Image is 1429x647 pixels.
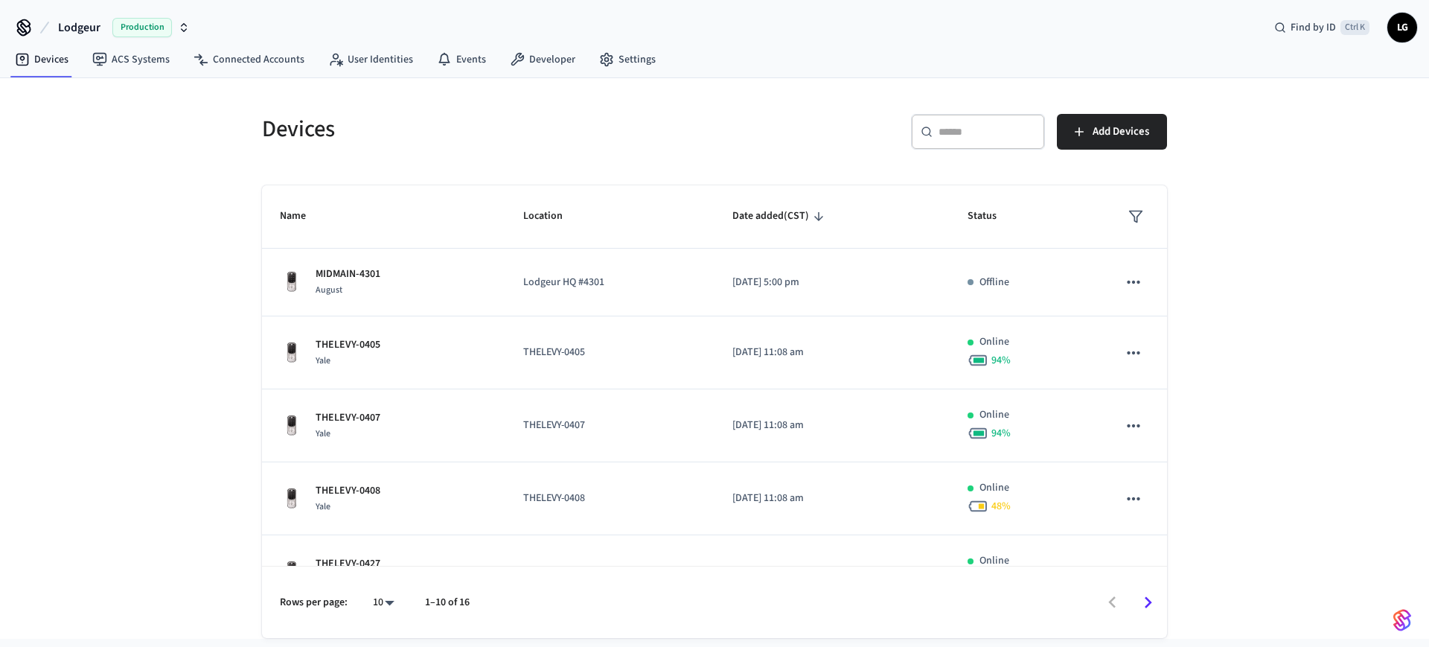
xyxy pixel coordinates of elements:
[316,556,380,572] p: THELEVY-0427
[979,275,1009,290] p: Offline
[732,275,932,290] p: [DATE] 5:00 pm
[316,337,380,353] p: THELEVY-0405
[316,483,380,499] p: THELEVY-0408
[280,205,325,228] span: Name
[262,114,706,144] h5: Devices
[991,353,1011,368] span: 94 %
[316,427,330,440] span: Yale
[523,564,697,579] p: THELEVY-0427
[316,354,330,367] span: Yale
[732,205,828,228] span: Date added(CST)
[316,410,380,426] p: THELEVY-0407
[587,46,668,73] a: Settings
[1387,13,1417,42] button: LG
[991,426,1011,441] span: 94 %
[979,553,1009,569] p: Online
[316,284,342,296] span: August
[523,275,697,290] p: Lodgeur HQ #4301
[3,46,80,73] a: Devices
[280,560,304,584] img: Yale Assure Touchscreen Wifi Smart Lock, Satin Nickel, Front
[523,345,697,360] p: THELEVY-0405
[425,46,498,73] a: Events
[1340,20,1369,35] span: Ctrl K
[182,46,316,73] a: Connected Accounts
[1389,14,1416,41] span: LG
[979,480,1009,496] p: Online
[1057,114,1167,150] button: Add Devices
[80,46,182,73] a: ACS Systems
[316,500,330,513] span: Yale
[1093,122,1149,141] span: Add Devices
[732,564,932,579] p: [DATE] 11:08 am
[498,46,587,73] a: Developer
[58,19,100,36] span: Lodgeur
[991,499,1011,514] span: 48 %
[732,491,932,506] p: [DATE] 11:08 am
[280,341,304,365] img: Yale Assure Touchscreen Wifi Smart Lock, Satin Nickel, Front
[1262,14,1381,41] div: Find by IDCtrl K
[523,491,697,506] p: THELEVY-0408
[280,270,304,294] img: Yale Assure Touchscreen Wifi Smart Lock, Satin Nickel, Front
[732,418,932,433] p: [DATE] 11:08 am
[280,595,348,611] p: Rows per page:
[1393,608,1411,632] img: SeamLogoGradient.69752ec5.svg
[316,267,380,282] p: MIDMAIN-4301
[280,414,304,438] img: Yale Assure Touchscreen Wifi Smart Lock, Satin Nickel, Front
[979,334,1009,350] p: Online
[979,407,1009,423] p: Online
[365,592,401,613] div: 10
[523,418,697,433] p: THELEVY-0407
[968,205,1016,228] span: Status
[1291,20,1336,35] span: Find by ID
[523,205,582,228] span: Location
[732,345,932,360] p: [DATE] 11:08 am
[316,46,425,73] a: User Identities
[425,595,470,611] p: 1–10 of 16
[280,487,304,511] img: Yale Assure Touchscreen Wifi Smart Lock, Satin Nickel, Front
[112,18,172,37] span: Production
[1131,585,1166,620] button: Go to next page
